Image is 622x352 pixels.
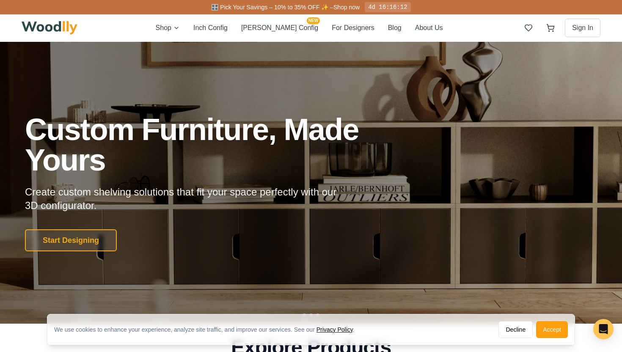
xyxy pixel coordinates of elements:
button: Inch Config [193,22,228,33]
button: Blog [388,22,402,33]
div: Open Intercom Messenger [593,319,614,339]
img: Woodlly [22,21,77,35]
button: Decline [498,321,533,338]
button: Start Designing [25,229,117,251]
div: We use cookies to enhance your experience, analyze site traffic, and improve our services. See our . [54,325,361,334]
h1: Custom Furniture, Made Yours [25,114,404,175]
button: [PERSON_NAME] ConfigNEW [241,22,318,33]
span: 🎛️ Pick Your Savings – 10% to 35% OFF ✨ – [211,4,333,11]
button: About Us [415,22,443,33]
button: For Designers [332,22,374,33]
button: Accept [536,321,568,338]
div: 4d 16:16:12 [365,2,410,12]
p: Create custom shelving solutions that fit your space perfectly with our 3D configurator. [25,185,350,212]
button: Sign In [565,19,600,37]
span: NEW [307,17,320,24]
a: Privacy Policy [317,326,353,333]
button: Shop [156,22,180,33]
a: Shop now [333,4,360,11]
